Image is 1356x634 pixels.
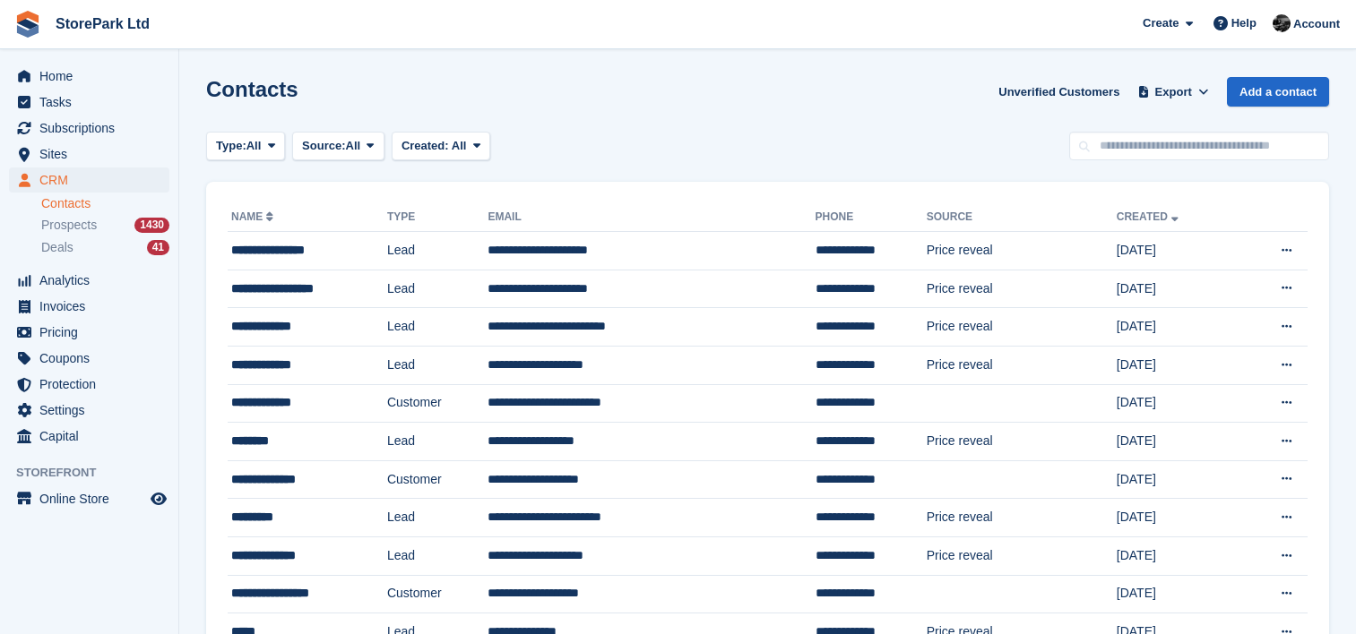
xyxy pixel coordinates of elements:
[39,167,147,193] span: CRM
[16,464,178,482] span: Storefront
[216,137,246,155] span: Type:
[387,536,488,575] td: Lead
[1117,423,1239,461] td: [DATE]
[206,132,285,161] button: Type: All
[9,116,169,141] a: menu
[302,137,345,155] span: Source:
[927,423,1117,461] td: Price reveal
[387,203,488,232] th: Type
[1293,15,1340,33] span: Account
[41,195,169,212] a: Contacts
[39,424,147,449] span: Capital
[9,167,169,193] a: menu
[39,90,147,115] span: Tasks
[206,77,298,101] h1: Contacts
[39,294,147,319] span: Invoices
[41,217,97,234] span: Prospects
[387,384,488,423] td: Customer
[1117,499,1239,537] td: [DATE]
[387,346,488,384] td: Lead
[927,232,1117,270] td: Price reveal
[39,398,147,423] span: Settings
[39,141,147,167] span: Sites
[39,268,147,293] span: Analytics
[346,137,361,155] span: All
[9,486,169,511] a: menu
[387,270,488,308] td: Lead
[1117,384,1239,423] td: [DATE]
[41,239,73,256] span: Deals
[41,216,169,235] a: Prospects 1430
[1155,83,1192,101] span: Export
[9,141,169,167] a: menu
[9,64,169,89] a: menu
[1117,346,1239,384] td: [DATE]
[148,488,169,510] a: Preview store
[231,210,277,223] a: Name
[292,132,384,161] button: Source: All
[488,203,815,232] th: Email
[387,308,488,347] td: Lead
[387,499,488,537] td: Lead
[1117,210,1182,223] a: Created
[39,320,147,345] span: Pricing
[1117,270,1239,308] td: [DATE]
[1117,536,1239,575] td: [DATE]
[9,346,169,371] a: menu
[1143,14,1179,32] span: Create
[1117,232,1239,270] td: [DATE]
[41,238,169,257] a: Deals 41
[387,232,488,270] td: Lead
[927,499,1117,537] td: Price reveal
[9,424,169,449] a: menu
[48,9,157,39] a: StorePark Ltd
[39,64,147,89] span: Home
[39,372,147,397] span: Protection
[1117,575,1239,613] td: [DATE]
[387,575,488,613] td: Customer
[9,372,169,397] a: menu
[39,346,147,371] span: Coupons
[402,139,449,152] span: Created:
[1134,77,1213,107] button: Export
[14,11,41,38] img: stora-icon-8386f47178a22dfd0bd8f6a31ec36ba5ce8667c1dd55bd0f319d3a0aa187defe.svg
[387,423,488,461] td: Lead
[39,116,147,141] span: Subscriptions
[9,398,169,423] a: menu
[9,268,169,293] a: menu
[452,139,467,152] span: All
[387,460,488,499] td: Customer
[1117,460,1239,499] td: [DATE]
[927,203,1117,232] th: Source
[134,218,169,233] div: 1430
[246,137,262,155] span: All
[1227,77,1329,107] a: Add a contact
[1117,308,1239,347] td: [DATE]
[392,132,490,161] button: Created: All
[9,90,169,115] a: menu
[816,203,927,232] th: Phone
[927,308,1117,347] td: Price reveal
[927,346,1117,384] td: Price reveal
[9,320,169,345] a: menu
[1231,14,1257,32] span: Help
[9,294,169,319] a: menu
[39,486,147,511] span: Online Store
[927,270,1117,308] td: Price reveal
[927,536,1117,575] td: Price reveal
[147,240,169,255] div: 41
[991,77,1127,107] a: Unverified Customers
[1273,14,1291,32] img: Ryan Mulcahy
